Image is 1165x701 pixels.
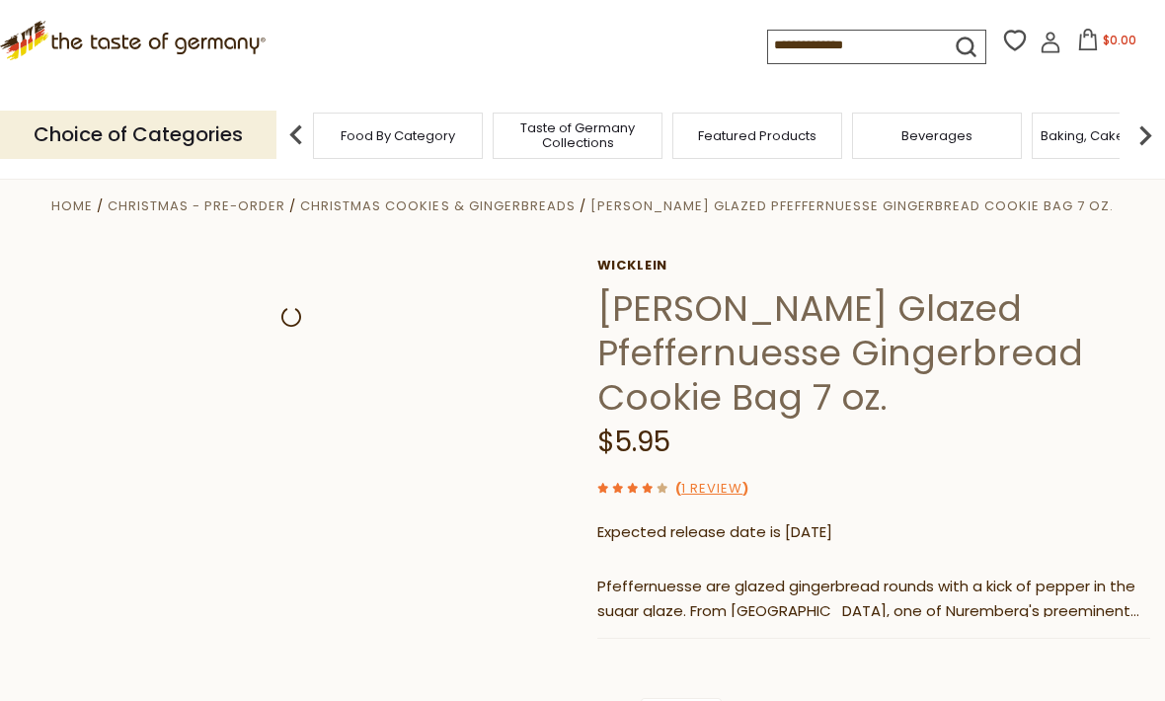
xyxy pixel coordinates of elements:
span: ( ) [675,479,748,498]
a: [PERSON_NAME] Glazed Pfeffernuesse Gingerbread Cookie Bag 7 oz. [590,196,1114,215]
p: Expected release date is [DATE] [597,520,1150,545]
img: next arrow [1126,116,1165,155]
img: previous arrow [276,116,316,155]
a: Featured Products [698,128,816,143]
a: Home [51,196,93,215]
span: $5.95 [597,423,670,461]
h1: [PERSON_NAME] Glazed Pfeffernuesse Gingerbread Cookie Bag 7 oz. [597,286,1150,420]
a: Christmas - PRE-ORDER [108,196,285,215]
a: Beverages [901,128,972,143]
button: $0.00 [1065,29,1149,58]
a: Christmas Cookies & Gingerbreads [300,196,575,215]
a: 1 Review [681,479,742,500]
a: Food By Category [341,128,455,143]
a: Taste of Germany Collections [499,120,657,150]
a: Wicklein [597,258,1150,273]
p: Pfeffernuesse are glazed gingerbread rounds with a kick of pepper in the sugar glaze. From [GEOGR... [597,575,1150,624]
span: $0.00 [1103,32,1136,48]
